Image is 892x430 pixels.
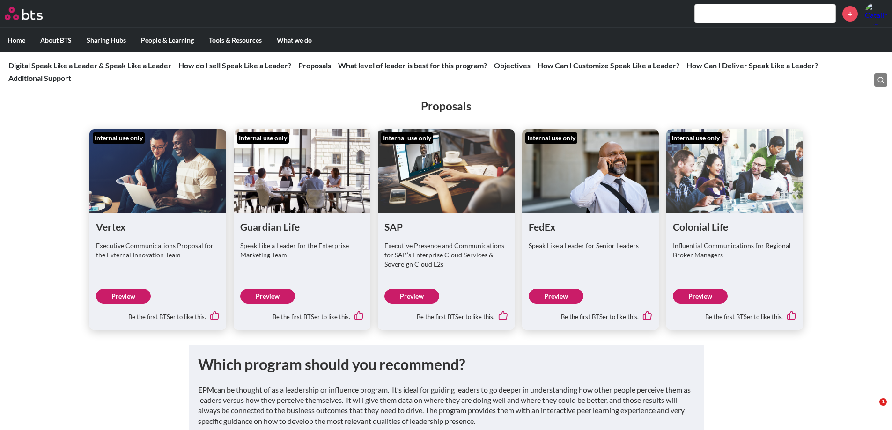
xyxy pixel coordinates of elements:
[384,289,439,304] a: Preview
[686,61,818,70] a: How Can I Deliver Speak Like a Leader?
[240,241,364,259] p: Speak Like a Leader for the Enterprise Marketing Team
[8,61,171,70] a: Digital Speak Like a Leader & Speak Like a Leader
[240,220,364,233] h1: Guardian Life
[133,28,201,52] label: People & Learning
[198,385,694,427] p: can be thought of as a leadership or influence program. It’s ideal for guiding leaders to go deep...
[529,241,652,250] p: Speak Like a Leader for Senior Leaders
[384,241,508,269] p: Executive Presence and Communications for SAP’s Enterprise Cloud Services & Sovereign Cloud L2s
[8,73,71,82] a: Additional Support
[494,61,531,70] a: Objectives
[673,289,728,304] a: Preview
[178,61,291,70] a: How do I sell Speak Like a Leader?
[529,289,583,304] a: Preview
[79,28,133,52] label: Sharing Hubs
[384,304,508,323] div: Be the first BTSer to like this.
[5,7,43,20] img: BTS Logo
[879,398,887,406] span: 1
[538,61,679,70] a: How Can I Customize Speak Like a Leader?
[525,132,577,144] div: Internal use only
[381,132,433,144] div: Internal use only
[198,354,694,375] h1: Which program should you recommend?
[240,304,364,323] div: Be the first BTSer to like this.
[237,132,289,144] div: Internal use only
[93,132,145,144] div: Internal use only
[865,2,887,25] a: Profile
[670,132,722,144] div: Internal use only
[673,241,796,259] p: Influential Communications for Regional Broker Managers
[96,289,151,304] a: Preview
[201,28,269,52] label: Tools & Resources
[673,304,796,323] div: Be the first BTSer to like this.
[384,220,508,233] h1: SAP
[865,2,887,25] img: Catalina Gonzalez
[673,220,796,233] h1: Colonial Life
[33,28,79,52] label: About BTS
[198,385,214,394] strong: EPM
[529,220,652,233] h1: FedEx
[5,7,60,20] a: Go home
[96,304,220,323] div: Be the first BTSer to like this.
[96,241,220,259] p: Executive Communications Proposal for the External Innovation Team
[240,289,295,304] a: Preview
[96,220,220,233] h1: Vertex
[338,61,487,70] a: What level of leader is best for this program?
[269,28,319,52] label: What we do
[298,61,331,70] a: Proposals
[860,398,883,421] iframe: Intercom live chat
[529,304,652,323] div: Be the first BTSer to like this.
[842,6,858,22] a: +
